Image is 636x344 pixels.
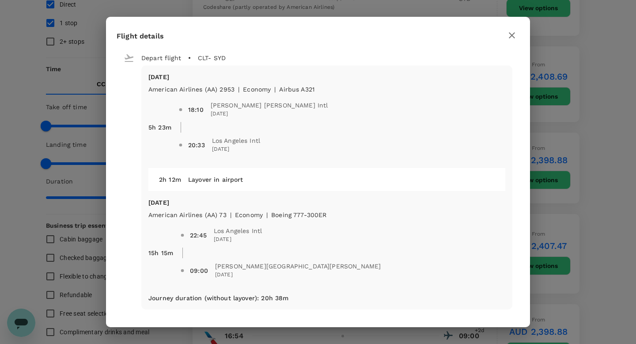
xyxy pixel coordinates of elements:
span: | [266,211,268,218]
span: Los Angeles Intl [214,226,262,235]
p: economy [243,85,271,94]
span: Layover in airport [188,176,243,183]
p: Boeing 777-300ER [271,210,326,219]
span: [PERSON_NAME][GEOGRAPHIC_DATA][PERSON_NAME] [215,262,381,271]
span: [DATE] [211,110,328,118]
span: [PERSON_NAME] [PERSON_NAME] Intl [211,101,328,110]
span: Los Angeles Intl [212,136,260,145]
p: American Airlines (AA) 73 [148,210,227,219]
div: 20:33 [188,141,205,149]
span: [DATE] [214,235,262,244]
p: [DATE] [148,73,505,81]
span: 2h 12m [159,176,181,183]
p: 5h 23m [148,123,171,132]
p: 15h 15m [148,248,173,257]
span: [DATE] [212,145,260,154]
div: 09:00 [190,266,208,275]
p: Depart flight [141,54,181,62]
p: American Airlines (AA) 2953 [148,85,235,94]
span: | [230,211,231,218]
p: Journey duration (without layover) : 20h 38m [148,294,288,302]
p: Airbus A321 [279,85,314,94]
p: [DATE] [148,198,505,207]
span: | [274,86,276,93]
div: 22:45 [190,231,207,240]
span: | [238,86,239,93]
span: Flight details [117,32,164,40]
div: 18:10 [188,105,204,114]
p: economy [235,210,263,219]
p: CLT - SYD [198,54,226,62]
span: [DATE] [215,271,381,279]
